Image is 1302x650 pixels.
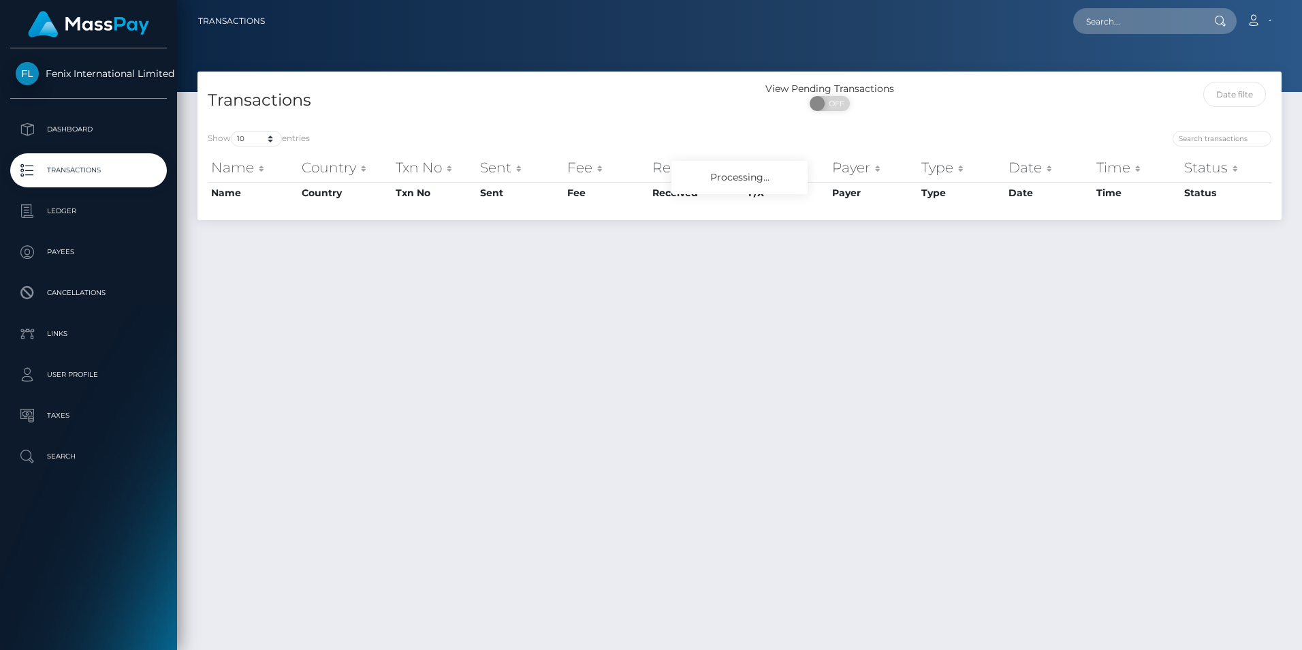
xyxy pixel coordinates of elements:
span: Fenix International Limited [10,67,167,80]
p: Taxes [16,405,161,426]
a: Transactions [198,7,265,35]
p: Dashboard [16,119,161,140]
p: User Profile [16,365,161,385]
input: Search transactions [1173,131,1271,146]
a: Ledger [10,194,167,228]
div: View Pending Transactions [740,82,920,96]
th: Time [1093,182,1181,204]
a: User Profile [10,358,167,392]
input: Date filter [1203,82,1266,107]
th: F/X [745,154,829,181]
th: Sent [477,154,564,181]
th: Received [649,182,746,204]
p: Links [16,324,161,344]
th: Status [1181,182,1271,204]
th: Received [649,154,746,181]
p: Cancellations [16,283,161,303]
th: Payer [829,154,918,181]
p: Search [16,446,161,467]
th: Status [1181,154,1271,181]
th: Time [1093,154,1181,181]
h4: Transactions [208,89,729,112]
label: Show entries [208,131,310,146]
p: Payees [16,242,161,262]
p: Ledger [16,201,161,221]
span: OFF [817,96,851,111]
a: Payees [10,235,167,269]
th: Date [1005,154,1093,181]
th: Date [1005,182,1093,204]
img: MassPay Logo [28,11,149,37]
a: Links [10,317,167,351]
p: Transactions [16,160,161,181]
input: Search... [1073,8,1201,34]
select: Showentries [231,131,282,146]
a: Taxes [10,399,167,433]
div: Processing... [671,161,808,194]
th: Name [208,182,298,204]
img: Fenix International Limited [16,62,39,85]
th: Sent [477,182,564,204]
th: Type [918,154,1005,181]
a: Search [10,439,167,474]
a: Dashboard [10,112,167,146]
th: Txn No [392,182,477,204]
a: Cancellations [10,276,167,310]
a: Transactions [10,153,167,187]
th: Fee [564,154,649,181]
th: Txn No [392,154,477,181]
th: Type [918,182,1005,204]
th: Country [298,154,392,181]
th: Name [208,154,298,181]
th: Payer [829,182,918,204]
th: Fee [564,182,649,204]
th: Country [298,182,392,204]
